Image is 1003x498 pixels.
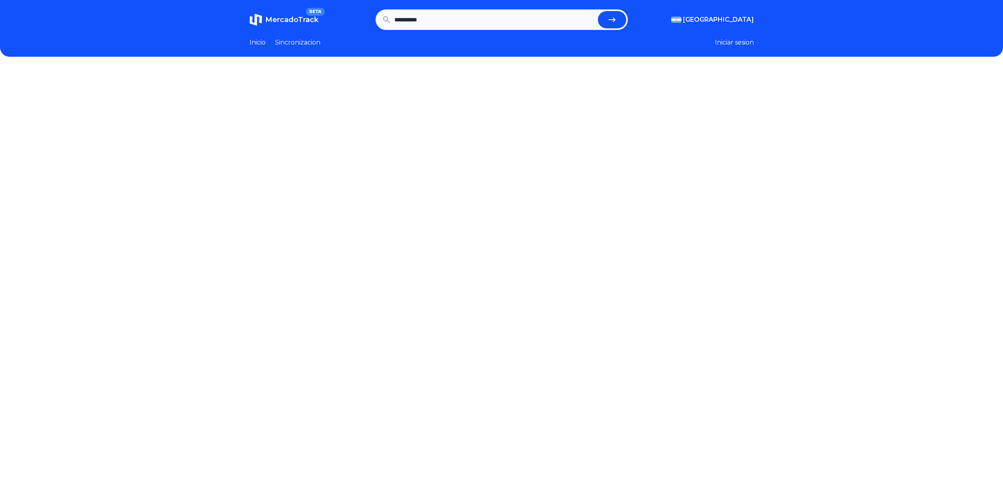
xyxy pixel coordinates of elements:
a: Inicio [249,38,266,47]
a: MercadoTrackBETA [249,13,318,26]
button: Iniciar sesion [715,38,754,47]
button: [GEOGRAPHIC_DATA] [671,15,754,24]
img: Argentina [671,17,681,23]
img: MercadoTrack [249,13,262,26]
span: [GEOGRAPHIC_DATA] [683,15,754,24]
a: Sincronizacion [275,38,320,47]
span: BETA [306,8,324,16]
span: MercadoTrack [265,15,318,24]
